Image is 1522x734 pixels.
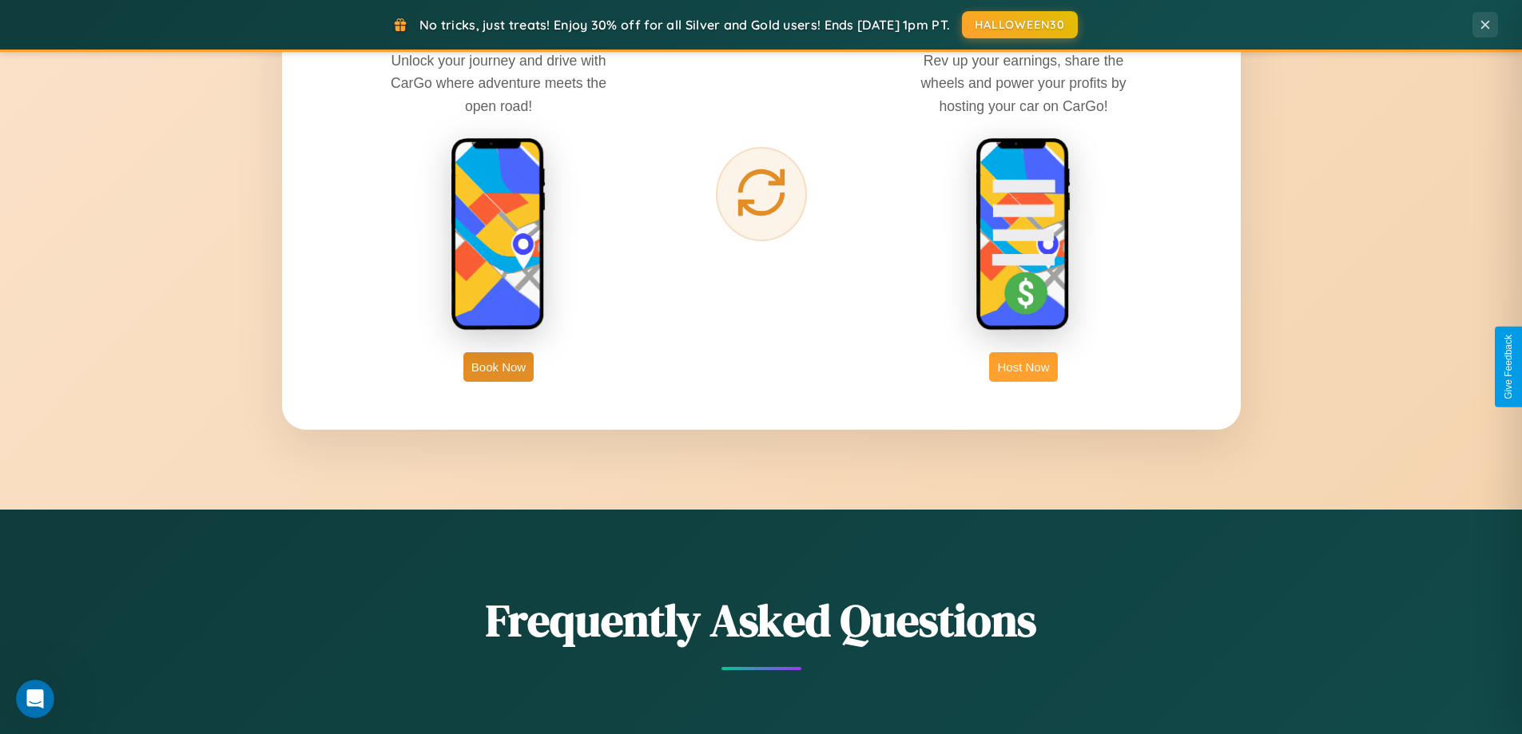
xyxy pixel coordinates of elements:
button: HALLOWEEN30 [962,11,1078,38]
button: Book Now [463,352,534,382]
img: rent phone [451,137,546,332]
iframe: Intercom live chat [16,680,54,718]
span: No tricks, just treats! Enjoy 30% off for all Silver and Gold users! Ends [DATE] 1pm PT. [419,17,950,33]
button: Host Now [989,352,1057,382]
p: Unlock your journey and drive with CarGo where adventure meets the open road! [379,50,618,117]
div: Give Feedback [1503,335,1514,399]
p: Rev up your earnings, share the wheels and power your profits by hosting your car on CarGo! [904,50,1143,117]
h2: Frequently Asked Questions [282,589,1241,651]
img: host phone [976,137,1071,332]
